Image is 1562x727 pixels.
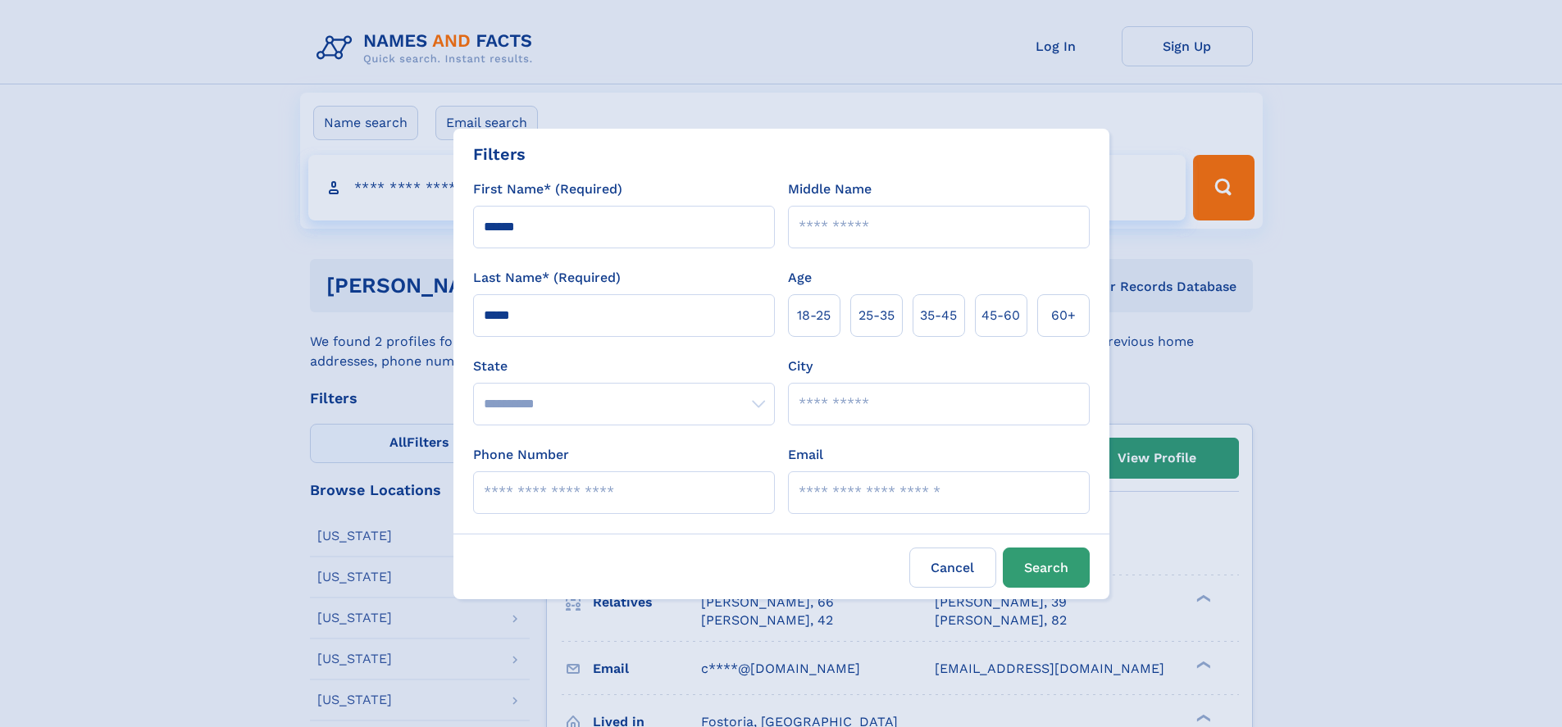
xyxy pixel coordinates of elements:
label: State [473,357,775,376]
label: Cancel [909,548,996,588]
button: Search [1003,548,1090,588]
span: 18‑25 [797,306,831,325]
label: Phone Number [473,445,569,465]
label: Middle Name [788,179,872,199]
label: Age [788,268,812,288]
div: Filters [473,142,526,166]
span: 45‑60 [981,306,1020,325]
span: 25‑35 [858,306,895,325]
label: Email [788,445,823,465]
label: Last Name* (Required) [473,268,621,288]
span: 60+ [1051,306,1076,325]
label: City [788,357,813,376]
span: 35‑45 [920,306,957,325]
label: First Name* (Required) [473,179,622,199]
